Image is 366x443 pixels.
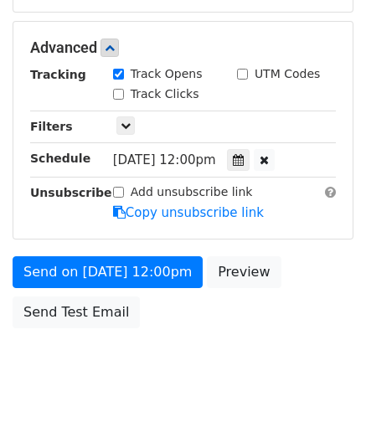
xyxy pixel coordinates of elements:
label: Track Opens [131,65,203,83]
a: Copy unsubscribe link [113,205,264,220]
span: [DATE] 12:00pm [113,152,216,167]
label: Track Clicks [131,85,199,103]
strong: Tracking [30,68,86,81]
a: Preview [207,256,281,288]
strong: Schedule [30,152,90,165]
h5: Advanced [30,39,336,57]
a: Send on [DATE] 12:00pm [13,256,203,288]
a: Send Test Email [13,296,140,328]
label: UTM Codes [255,65,320,83]
label: Add unsubscribe link [131,183,253,201]
iframe: Chat Widget [282,363,366,443]
strong: Unsubscribe [30,186,112,199]
strong: Filters [30,120,73,133]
